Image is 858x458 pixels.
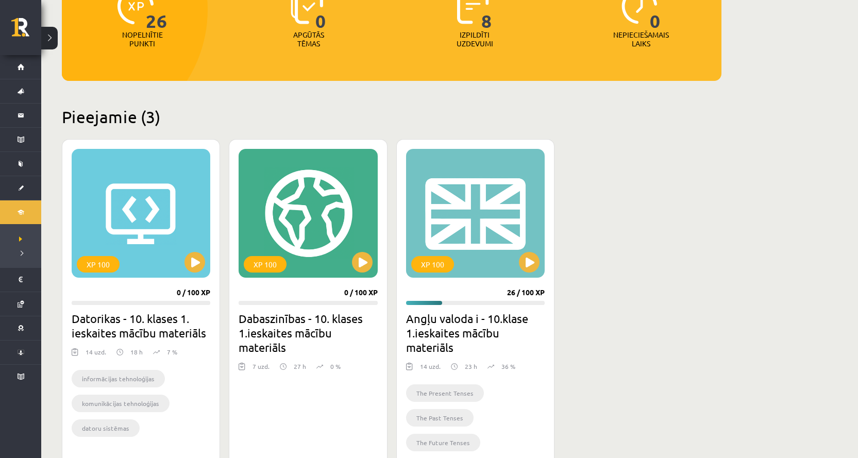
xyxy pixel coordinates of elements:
h2: Dabaszinības - 10. klases 1.ieskaites mācību materiāls [239,311,377,354]
div: 14 uzd. [420,362,441,377]
li: datoru sistēmas [72,419,140,437]
li: The Future Tenses [406,434,480,451]
div: XP 100 [411,256,454,273]
p: 23 h [465,362,477,371]
h2: Datorikas - 10. klases 1. ieskaites mācību materiāls [72,311,210,340]
h2: Angļu valoda i - 10.klase 1.ieskaites mācību materiāls [406,311,545,354]
p: 36 % [501,362,515,371]
p: 27 h [294,362,306,371]
p: 0 % [330,362,341,371]
div: 7 uzd. [253,362,270,377]
li: informācijas tehnoloģijas [72,370,165,387]
a: Rīgas 1. Tālmācības vidusskola [11,18,41,44]
p: 7 % [167,347,177,357]
h2: Pieejamie (3) [62,107,721,127]
p: Nepieciešamais laiks [613,30,669,48]
div: XP 100 [77,256,120,273]
p: 18 h [130,347,143,357]
div: 14 uzd. [86,347,106,363]
li: The Present Tenses [406,384,484,402]
p: Izpildīti uzdevumi [455,30,495,48]
div: XP 100 [244,256,287,273]
li: The Past Tenses [406,409,474,427]
li: komunikācijas tehnoloģijas [72,395,170,412]
p: Nopelnītie punkti [122,30,163,48]
p: Apgūtās tēmas [289,30,329,48]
